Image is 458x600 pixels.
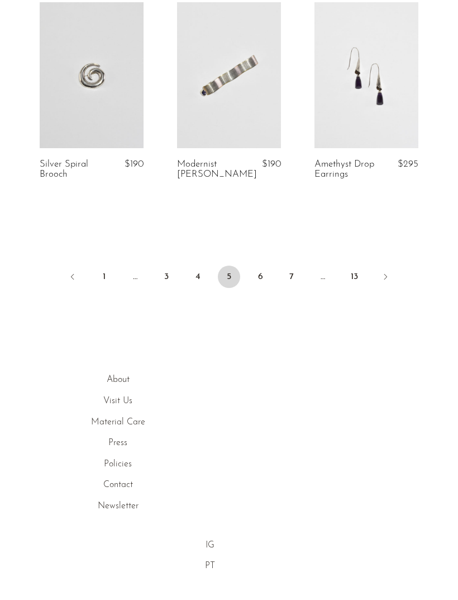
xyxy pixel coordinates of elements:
a: Modernist [PERSON_NAME] [177,160,257,181]
a: Material Care [91,418,145,427]
span: … [124,266,146,289]
span: $190 [262,160,281,169]
a: Visit Us [103,397,132,406]
a: Press [108,439,127,448]
a: Next [374,266,397,291]
span: $295 [398,160,418,169]
a: 13 [343,266,365,289]
ul: Quick links [13,374,222,514]
ul: Social Medias [198,539,222,574]
a: 4 [187,266,209,289]
a: Previous [61,266,84,291]
span: $190 [125,160,144,169]
a: Silver Spiral Brooch [40,160,106,181]
a: About [107,376,130,385]
a: IG [206,541,214,550]
a: 7 [280,266,303,289]
a: 3 [155,266,178,289]
a: 6 [249,266,271,289]
a: PT [205,562,215,571]
a: Contact [103,481,133,490]
a: 1 [93,266,115,289]
span: … [312,266,334,289]
a: Newsletter [98,502,139,511]
a: Amethyst Drop Earrings [314,160,380,181]
span: 5 [218,266,240,289]
a: Policies [104,460,132,469]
